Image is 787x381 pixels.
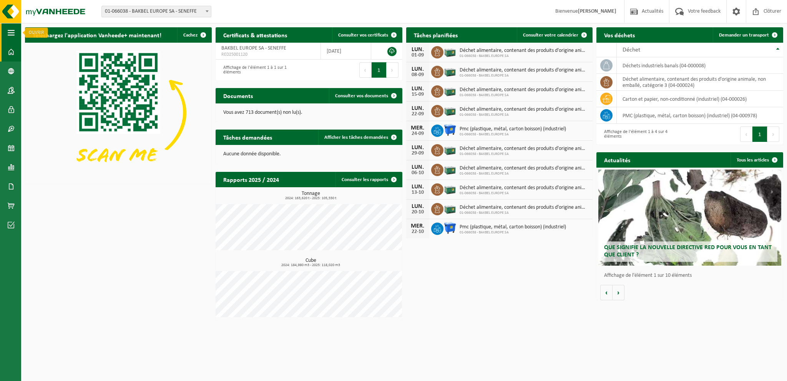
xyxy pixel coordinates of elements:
[443,221,457,235] img: WB-1100-HPE-BE-01
[410,184,425,190] div: LUN.
[460,73,589,78] span: 01-066038 - BAKBEL EUROPE SA
[101,6,211,17] span: 01-066038 - BAKBEL EUROPE SA - SENEFFE
[219,191,402,200] h3: Tonnage
[517,27,592,43] a: Consulter votre calendrier
[460,126,566,132] span: Pmc (plastique, métal, carton boisson) (industriel)
[410,131,425,136] div: 24-09
[443,104,457,117] img: PB-LB-0680-HPE-GN-01
[216,172,287,187] h2: Rapports 2025 / 2024
[623,47,640,53] span: Déchet
[410,229,425,235] div: 22-10
[219,62,305,78] div: Affichage de l'élément 1 à 1 sur 1 éléments
[410,210,425,215] div: 20-10
[740,126,752,142] button: Previous
[600,285,613,300] button: Vorige
[410,190,425,195] div: 13-10
[460,67,589,73] span: Déchet alimentaire, contenant des produits d'origine animale, non emballé, catég...
[221,45,286,51] span: BAKBEL EUROPE SA - SENEFFE
[604,245,772,258] span: Que signifie la nouvelle directive RED pour vous en tant que client ?
[410,164,425,170] div: LUN.
[460,113,589,117] span: 01-066038 - BAKBEL EUROPE SA
[617,91,783,107] td: carton et papier, non-conditionné (industriel) (04-000026)
[332,27,402,43] a: Consulter vos certificats
[410,223,425,229] div: MER.
[617,57,783,74] td: déchets industriels banals (04-000008)
[410,92,425,97] div: 15-09
[443,143,457,156] img: PB-LB-0680-HPE-GN-01
[410,72,425,78] div: 08-09
[410,86,425,92] div: LUN.
[177,27,211,43] button: Cachez
[604,273,779,278] p: Affichage de l'élément 1 sur 10 éléments
[223,110,395,115] p: Vous avez 713 document(s) non lu(s).
[221,52,315,58] span: RED25001120
[731,152,782,168] a: Tous les articles
[596,152,638,167] h2: Actualités
[460,152,589,156] span: 01-066038 - BAKBEL EUROPE SA
[372,62,387,78] button: 1
[596,27,643,42] h2: Vos déchets
[460,165,589,171] span: Déchet alimentaire, contenant des produits d'origine animale, non emballé, catég...
[460,171,589,176] span: 01-066038 - BAKBEL EUROPE SA
[410,151,425,156] div: 29-09
[410,111,425,117] div: 22-09
[443,182,457,195] img: PB-LB-0680-HPE-GN-01
[410,145,425,151] div: LUN.
[460,191,589,196] span: 01-066038 - BAKBEL EUROPE SA
[219,258,402,267] h3: Cube
[318,130,402,145] a: Afficher les tâches demandées
[443,163,457,176] img: PB-LB-0680-HPE-GN-01
[410,53,425,58] div: 01-09
[410,66,425,72] div: LUN.
[410,125,425,131] div: MER.
[460,146,589,152] span: Déchet alimentaire, contenant des produits d'origine animale, non emballé, catég...
[617,107,783,124] td: PMC (plastique, métal, carton boisson) (industriel) (04-000978)
[406,27,465,42] h2: Tâches planifiées
[578,8,616,14] strong: [PERSON_NAME]
[387,62,398,78] button: Next
[443,65,457,78] img: PB-LB-0680-HPE-GN-01
[460,205,589,211] span: Déchet alimentaire, contenant des produits d'origine animale, non emballé, catég...
[410,170,425,176] div: 06-10
[719,33,769,38] span: Demander un transport
[460,54,589,58] span: 01-066038 - BAKBEL EUROPE SA
[410,47,425,53] div: LUN.
[600,126,686,143] div: Affichage de l'élément 1 à 4 sur 4 éléments
[335,93,388,98] span: Consulter vos documents
[216,88,261,103] h2: Documents
[460,93,589,98] span: 01-066038 - BAKBEL EUROPE SA
[410,203,425,210] div: LUN.
[713,27,782,43] a: Demander un transport
[335,172,402,187] a: Consulter les rapports
[219,263,402,267] span: 2024: 184,980 m3 - 2025: 118,020 m3
[460,185,589,191] span: Déchet alimentaire, contenant des produits d'origine animale, non emballé, catég...
[324,135,388,140] span: Afficher les tâches demandées
[460,48,589,54] span: Déchet alimentaire, contenant des produits d'origine animale, non emballé, catég...
[613,285,624,300] button: Volgende
[359,62,372,78] button: Previous
[523,33,578,38] span: Consulter votre calendrier
[460,211,589,215] span: 01-066038 - BAKBEL EUROPE SA
[25,43,212,183] img: Download de VHEPlus App
[617,74,783,91] td: déchet alimentaire, contenant des produits d'origine animale, non emballé, catégorie 3 (04-000024)
[460,106,589,113] span: Déchet alimentaire, contenant des produits d'origine animale, non emballé, catég...
[443,45,457,58] img: PB-LB-0680-HPE-GN-01
[752,126,767,142] button: 1
[443,123,457,136] img: WB-1100-HPE-BE-01
[102,6,211,17] span: 01-066038 - BAKBEL EUROPE SA - SENEFFE
[460,132,566,137] span: 01-066038 - BAKBEL EUROPE SA
[219,196,402,200] span: 2024: 163,620 t - 2025: 105,550 t
[216,130,280,145] h2: Tâches demandées
[460,230,566,235] span: 01-066038 - BAKBEL EUROPE SA
[183,33,198,38] span: Cachez
[460,224,566,230] span: Pmc (plastique, métal, carton boisson) (industriel)
[329,88,402,103] a: Consulter vos documents
[443,84,457,97] img: PB-LB-0680-HPE-GN-01
[460,87,589,93] span: Déchet alimentaire, contenant des produits d'origine animale, non emballé, catég...
[321,43,371,60] td: [DATE]
[443,202,457,215] img: PB-LB-0680-HPE-GN-01
[410,105,425,111] div: LUN.
[25,27,169,42] h2: Téléchargez l'application Vanheede+ maintenant!
[598,170,781,266] a: Que signifie la nouvelle directive RED pour vous en tant que client ?
[223,151,395,157] p: Aucune donnée disponible.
